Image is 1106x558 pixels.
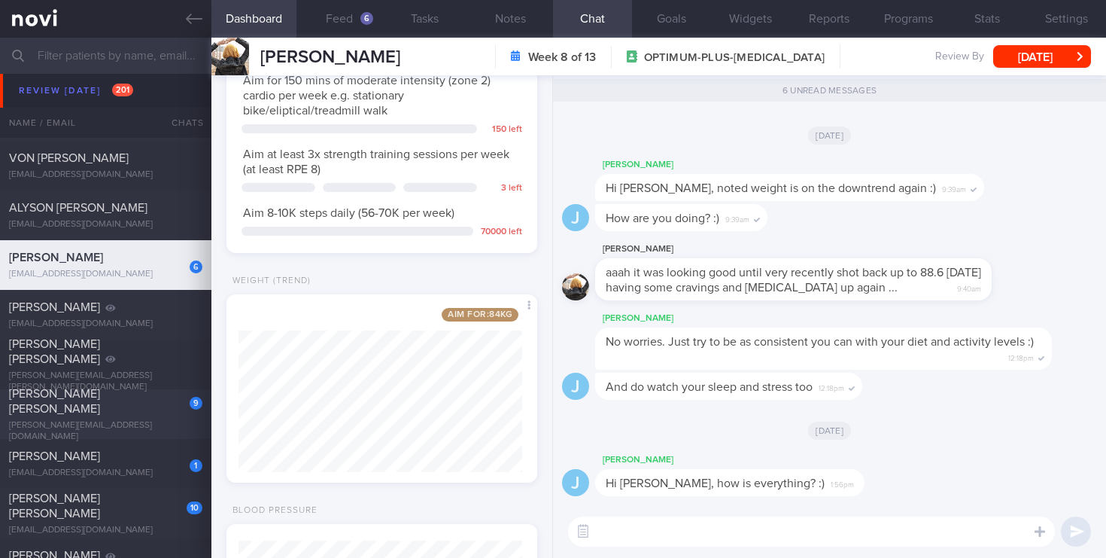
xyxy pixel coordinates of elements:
[595,156,1029,174] div: [PERSON_NAME]
[9,120,202,131] div: [EMAIL_ADDRESS][DOMAIN_NAME]
[485,183,522,194] div: 3 left
[9,492,100,520] span: [PERSON_NAME] [PERSON_NAME]
[562,373,589,401] div: J
[819,380,844,394] span: 12:18pm
[935,50,984,64] span: Review By
[9,388,100,415] span: [PERSON_NAME] [PERSON_NAME]
[226,276,311,287] div: Weight (Trend)
[808,127,851,145] span: [DATE]
[528,50,596,65] strong: Week 8 of 13
[644,50,825,66] span: OPTIMUM-PLUS-[MEDICAL_DATA]
[260,48,400,66] span: [PERSON_NAME]
[831,476,854,490] span: 1:56pm
[808,422,851,440] span: [DATE]
[187,502,202,514] div: 10
[190,261,202,273] div: 6
[1008,349,1034,364] span: 12:18pm
[725,211,749,225] span: 9:39am
[481,227,522,238] div: 70000 left
[9,202,147,214] span: ALYSON [PERSON_NAME]
[606,282,898,294] span: having some cravings and [MEDICAL_DATA] up again ...
[993,45,1091,68] button: [DATE]
[9,152,129,164] span: VON [PERSON_NAME]
[9,370,202,393] div: [PERSON_NAME][EMAIL_ADDRESS][PERSON_NAME][DOMAIN_NAME]
[942,181,966,195] span: 9:39am
[562,204,589,232] div: J
[243,75,491,117] span: Aim for 150 mins of moderate intensity (zone 2) cardio per week e.g. stationary bike/eliptical/tr...
[606,267,981,279] span: aaah it was looking good until very recently shot back up to 88.6 [DATE]
[226,505,318,517] div: Blood Pressure
[9,169,202,181] div: [EMAIL_ADDRESS][DOMAIN_NAME]
[243,207,454,219] span: Aim 8-10K steps daily (56-70K per week)
[606,477,825,489] span: Hi [PERSON_NAME], how is everything? :)
[9,219,202,230] div: [EMAIL_ADDRESS][DOMAIN_NAME]
[190,397,202,410] div: 9
[562,469,589,497] div: J
[190,459,202,472] div: 1
[606,182,936,194] span: Hi [PERSON_NAME], noted weight is on the downtrend again :)
[957,280,981,294] span: 9:40am
[9,420,202,443] div: [PERSON_NAME][EMAIL_ADDRESS][DOMAIN_NAME]
[9,269,202,280] div: [EMAIL_ADDRESS][DOMAIN_NAME]
[595,309,1097,328] div: [PERSON_NAME]
[9,301,100,313] span: [PERSON_NAME]
[595,451,910,469] div: [PERSON_NAME]
[595,240,1037,258] div: [PERSON_NAME]
[9,102,100,114] span: [PERSON_NAME]
[360,12,373,25] div: 6
[485,124,522,136] div: 150 left
[9,338,100,365] span: [PERSON_NAME] [PERSON_NAME]
[9,450,100,462] span: [PERSON_NAME]
[606,336,1034,348] span: No worries. Just try to be as consistent you can with your diet and activity levels :)
[9,468,202,479] div: [EMAIL_ADDRESS][DOMAIN_NAME]
[9,525,202,536] div: [EMAIL_ADDRESS][DOMAIN_NAME]
[9,70,202,81] div: [EMAIL_ADDRESS][DOMAIN_NAME]
[442,308,518,322] span: Aim for: 84 kg
[606,381,813,393] span: And do watch your sleep and stress too
[606,212,719,224] span: How are you doing? :)
[9,252,103,264] span: [PERSON_NAME]
[9,319,202,330] div: [EMAIL_ADDRESS][DOMAIN_NAME]
[243,148,509,175] span: Aim at least 3x strength training sessions per week (at least RPE 8)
